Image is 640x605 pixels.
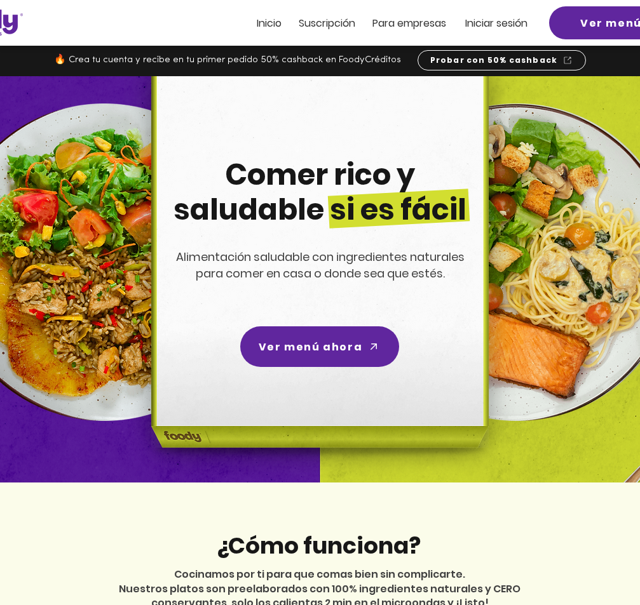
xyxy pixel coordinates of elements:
span: Ver menú ahora [259,339,362,355]
a: Iniciar sesión [465,18,528,29]
span: 🔥 Crea tu cuenta y recibe en tu primer pedido 50% cashback en FoodyCréditos [54,55,401,65]
img: headline-center-compress.png [116,76,520,482]
span: ra empresas [385,16,446,30]
span: Iniciar sesión [465,16,528,30]
span: Comer rico y saludable si es fácil [174,154,466,230]
span: ¿Cómo funciona? [216,529,421,562]
a: Suscripción [299,18,355,29]
a: Ver menú ahora [240,326,399,367]
span: Pa [372,16,385,30]
a: Para empresas [372,18,446,29]
iframe: Messagebird Livechat Widget [566,531,627,592]
a: Probar con 50% cashback [418,50,586,70]
span: Probar con 50% cashback [430,55,558,66]
a: Inicio [257,18,282,29]
span: Cocinamos por ti para que comas bien sin complicarte. [174,567,465,582]
span: Suscripción [299,16,355,30]
span: Alimentación saludable con ingredientes naturales para comer en casa o donde sea que estés. [176,249,465,281]
span: Inicio [257,16,282,30]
